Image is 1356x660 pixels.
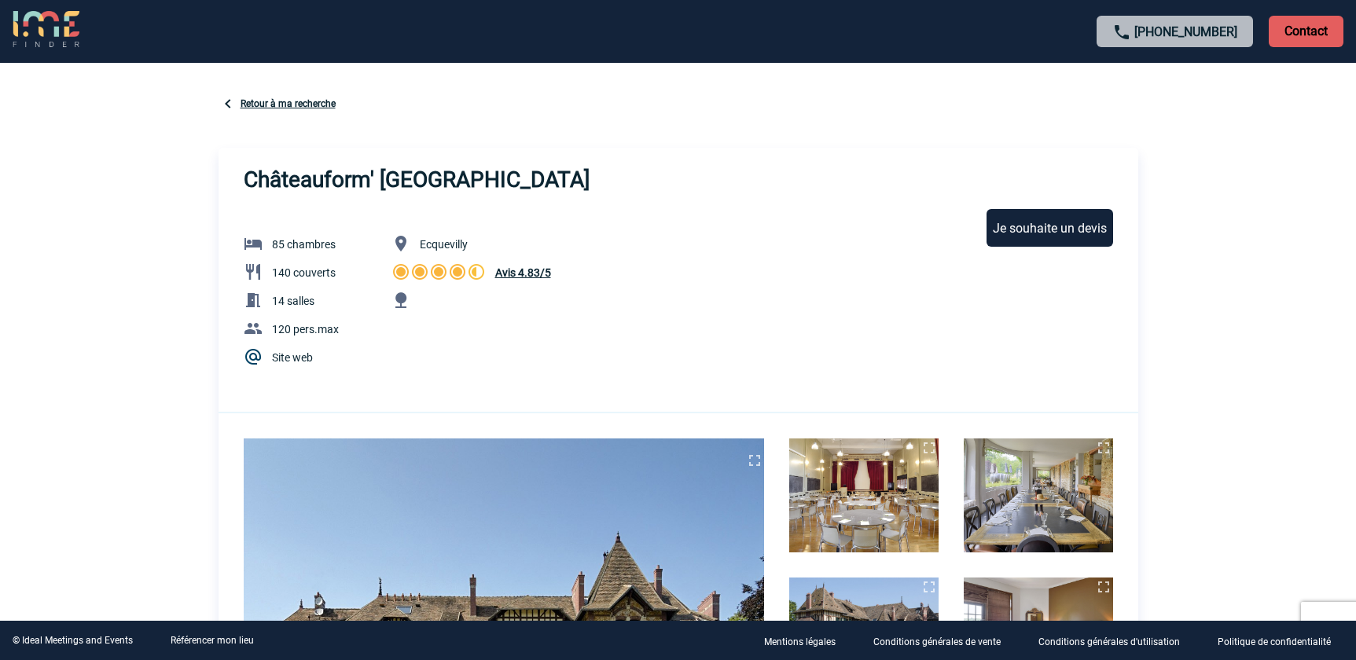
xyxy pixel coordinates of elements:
a: Site web [272,351,313,364]
div: © Ideal Meetings and Events [13,635,133,646]
img: Campagne / Au vert [391,291,410,310]
a: [PHONE_NUMBER] [1134,24,1237,39]
span: 85 chambres [272,238,336,251]
a: Retour à ma recherche [241,98,336,109]
p: Politique de confidentialité [1218,636,1331,647]
span: Ecquevilly [420,238,468,251]
a: Conditions générales d'utilisation [1026,633,1205,648]
a: Mentions légales [751,633,861,648]
p: Contact [1269,16,1343,47]
a: Politique de confidentialité [1205,633,1356,648]
span: 140 couverts [272,266,336,279]
span: 14 salles [272,295,314,307]
div: Je souhaite un devis [987,209,1113,247]
span: Avis 4.83/5 [495,266,551,279]
p: Mentions légales [764,636,836,647]
p: Conditions générales d'utilisation [1038,636,1180,647]
a: Conditions générales de vente [861,633,1026,648]
span: 120 pers.max [272,323,339,335]
a: Référencer mon lieu [171,635,254,646]
p: Conditions générales de vente [873,636,1001,647]
h3: Châteauform' [GEOGRAPHIC_DATA] [244,167,590,192]
img: call-24-px.png [1112,23,1131,42]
